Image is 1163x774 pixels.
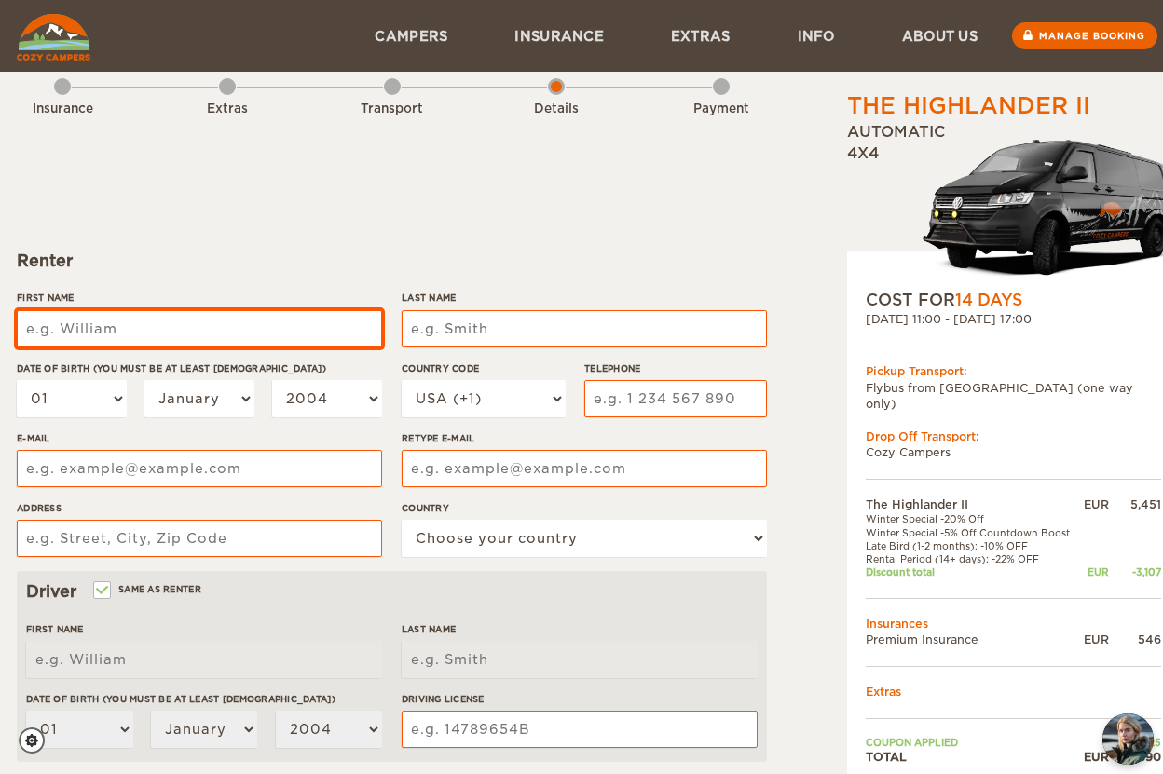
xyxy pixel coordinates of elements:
[11,101,114,118] div: Insurance
[505,101,608,118] div: Details
[402,501,767,515] label: Country
[866,631,1080,647] td: Premium Insurance
[866,512,1080,525] td: Winter Special -20% Off
[866,749,1080,765] td: TOTAL
[866,565,1080,578] td: Discount total
[17,310,382,347] input: e.g. William
[866,496,1080,512] td: The Highlander II
[866,289,1161,311] div: COST FOR
[19,727,57,754] a: Cookie settings
[1109,496,1161,512] div: 5,451
[26,580,758,603] div: Driver
[95,580,201,598] label: Same as renter
[847,90,1090,122] div: The Highlander II
[402,711,758,748] input: e.g. 14789654B
[1012,22,1157,49] a: Manage booking
[866,684,1161,699] td: Extras
[341,101,444,118] div: Transport
[1102,713,1154,765] button: chat-button
[17,14,90,61] img: Cozy Campers
[670,101,773,118] div: Payment
[866,311,1161,327] div: [DATE] 11:00 - [DATE] 17:00
[402,641,758,678] input: e.g. Smith
[17,291,382,305] label: First Name
[26,692,382,706] label: Date of birth (You must be at least [DEMOGRAPHIC_DATA])
[402,291,767,305] label: Last Name
[866,380,1161,412] td: Flybus from [GEOGRAPHIC_DATA] (one way only)
[17,501,382,515] label: Address
[17,520,382,557] input: e.g. Street, City, Zip Code
[866,736,1080,749] td: Coupon applied
[402,431,767,445] label: Retype E-mail
[17,431,382,445] label: E-mail
[866,552,1080,565] td: Rental Period (14+ days): -22% OFF
[1080,631,1109,647] div: EUR
[866,444,1161,460] td: Cozy Campers
[17,450,382,487] input: e.g. example@example.com
[402,450,767,487] input: e.g. example@example.com
[402,310,767,347] input: e.g. Smith
[866,526,1080,539] td: Winter Special -5% Off Countdown Boost
[1080,496,1109,512] div: EUR
[17,361,382,375] label: Date of birth (You must be at least [DEMOGRAPHIC_DATA])
[17,250,767,272] div: Renter
[584,380,767,417] input: e.g. 1 234 567 890
[866,616,1161,631] td: Insurances
[1102,713,1154,765] img: Freyja at Cozy Campers
[1109,565,1161,578] div: -3,107
[402,622,758,636] label: Last Name
[26,641,382,678] input: e.g. William
[866,539,1080,552] td: Late Bird (1-2 months): -10% OFF
[1080,749,1109,765] div: EUR
[95,586,107,598] input: Same as renter
[955,291,1022,309] span: 14 Days
[584,361,767,375] label: Telephone
[176,101,279,118] div: Extras
[866,363,1161,379] div: Pickup Transport:
[1080,736,1161,749] td: WINTER25
[1080,565,1109,578] div: EUR
[26,622,382,636] label: First Name
[866,428,1161,444] div: Drop Off Transport:
[402,361,566,375] label: Country Code
[1109,631,1161,647] div: 546
[402,692,758,706] label: Driving License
